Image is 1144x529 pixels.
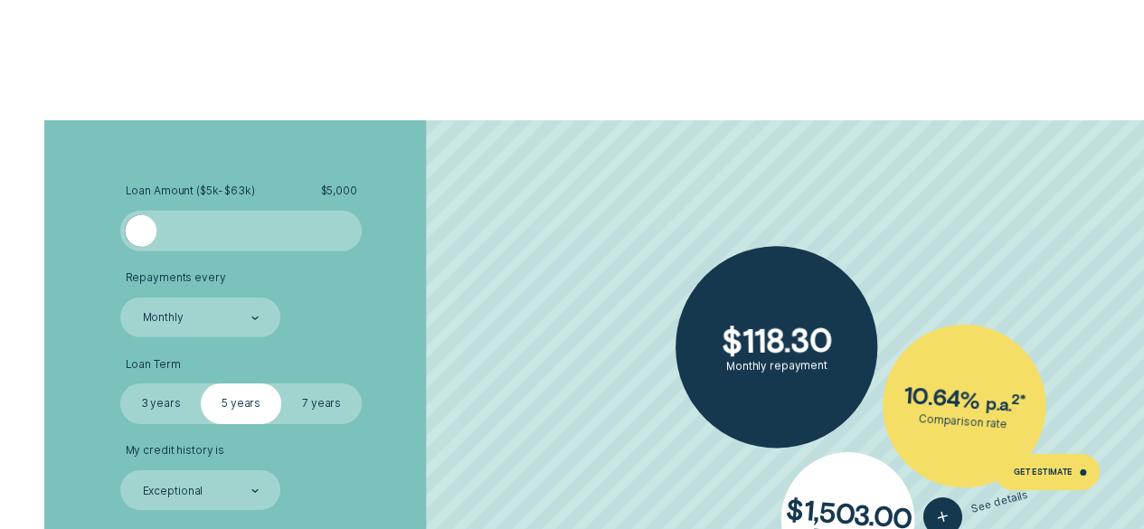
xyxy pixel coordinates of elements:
a: Get Estimate [994,454,1101,490]
span: My credit history is [125,444,224,458]
span: $ 5,000 [320,184,356,198]
span: Repayments every [125,271,225,285]
span: See details [969,488,1029,515]
div: Exceptional [143,485,203,498]
label: 5 years [201,383,281,423]
span: Loan Term [125,358,180,372]
div: Monthly [143,312,184,326]
label: 3 years [120,383,201,423]
span: Loan Amount ( $5k - $63k ) [125,184,254,198]
label: 7 years [281,383,362,423]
